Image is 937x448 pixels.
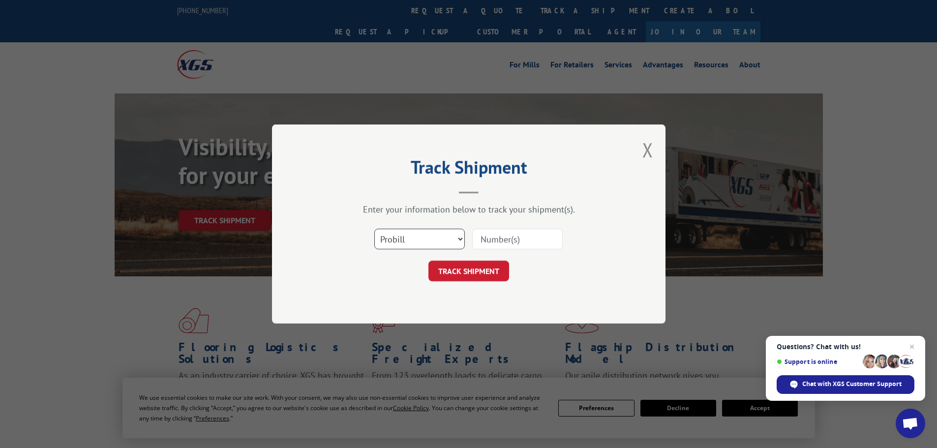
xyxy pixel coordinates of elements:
[906,341,918,353] span: Close chat
[472,229,563,249] input: Number(s)
[777,343,914,351] span: Questions? Chat with us!
[321,204,616,215] div: Enter your information below to track your shipment(s).
[642,137,653,163] button: Close modal
[428,261,509,281] button: TRACK SHIPMENT
[777,358,859,365] span: Support is online
[777,375,914,394] div: Chat with XGS Customer Support
[896,409,925,438] div: Open chat
[321,160,616,179] h2: Track Shipment
[802,380,902,388] span: Chat with XGS Customer Support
